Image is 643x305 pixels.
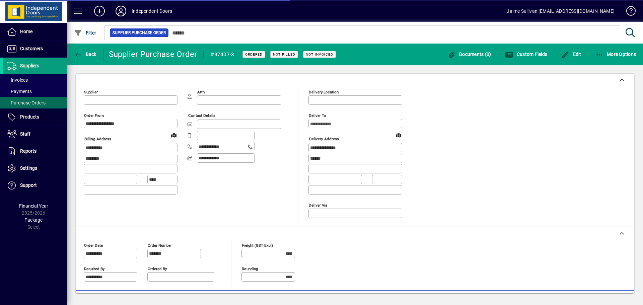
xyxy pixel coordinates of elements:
[448,52,491,57] span: Documents (0)
[273,52,295,57] span: Not Filled
[168,130,179,140] a: View on map
[503,48,549,60] button: Custom Fields
[7,89,32,94] span: Payments
[561,52,581,57] span: Edit
[72,48,98,60] button: Back
[24,217,43,223] span: Package
[595,52,636,57] span: More Options
[132,6,172,16] div: Independent Doors
[84,113,104,118] mat-label: Order from
[560,48,583,60] button: Edit
[505,52,547,57] span: Custom Fields
[84,90,98,94] mat-label: Supplier
[148,243,172,247] mat-label: Order number
[7,77,28,83] span: Invoices
[3,143,67,160] a: Reports
[20,131,30,137] span: Staff
[211,49,234,60] div: #97407-3
[3,177,67,194] a: Support
[20,29,32,34] span: Home
[113,29,166,36] span: Supplier Purchase Order
[3,109,67,126] a: Products
[20,114,39,120] span: Products
[7,100,46,105] span: Purchase Orders
[309,203,327,207] mat-label: Deliver via
[3,23,67,40] a: Home
[89,5,110,17] button: Add
[74,30,96,35] span: Filter
[20,182,37,188] span: Support
[446,48,493,60] button: Documents (0)
[3,74,67,86] a: Invoices
[507,6,615,16] div: Jaime Sullivan [EMAIL_ADDRESS][DOMAIN_NAME]
[84,266,104,271] mat-label: Required by
[242,266,258,271] mat-label: Rounding
[3,160,67,177] a: Settings
[109,49,197,60] div: Supplier Purchase Order
[393,130,404,140] a: View on map
[3,126,67,143] a: Staff
[110,5,132,17] button: Profile
[72,27,98,39] button: Filter
[245,52,263,57] span: Ordered
[20,165,37,171] span: Settings
[19,203,48,209] span: Financial Year
[148,266,167,271] mat-label: Ordered by
[84,243,103,247] mat-label: Order date
[309,113,326,118] mat-label: Deliver To
[197,90,205,94] mat-label: Attn
[306,52,333,57] span: Not Invoiced
[20,46,43,51] span: Customers
[309,90,339,94] mat-label: Delivery Location
[621,1,635,23] a: Knowledge Base
[3,86,67,97] a: Payments
[3,41,67,57] a: Customers
[74,52,96,57] span: Back
[67,48,104,60] app-page-header-button: Back
[3,97,67,108] a: Purchase Orders
[242,243,273,247] mat-label: Freight (GST excl)
[20,148,37,154] span: Reports
[20,63,39,68] span: Suppliers
[594,48,638,60] button: More Options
